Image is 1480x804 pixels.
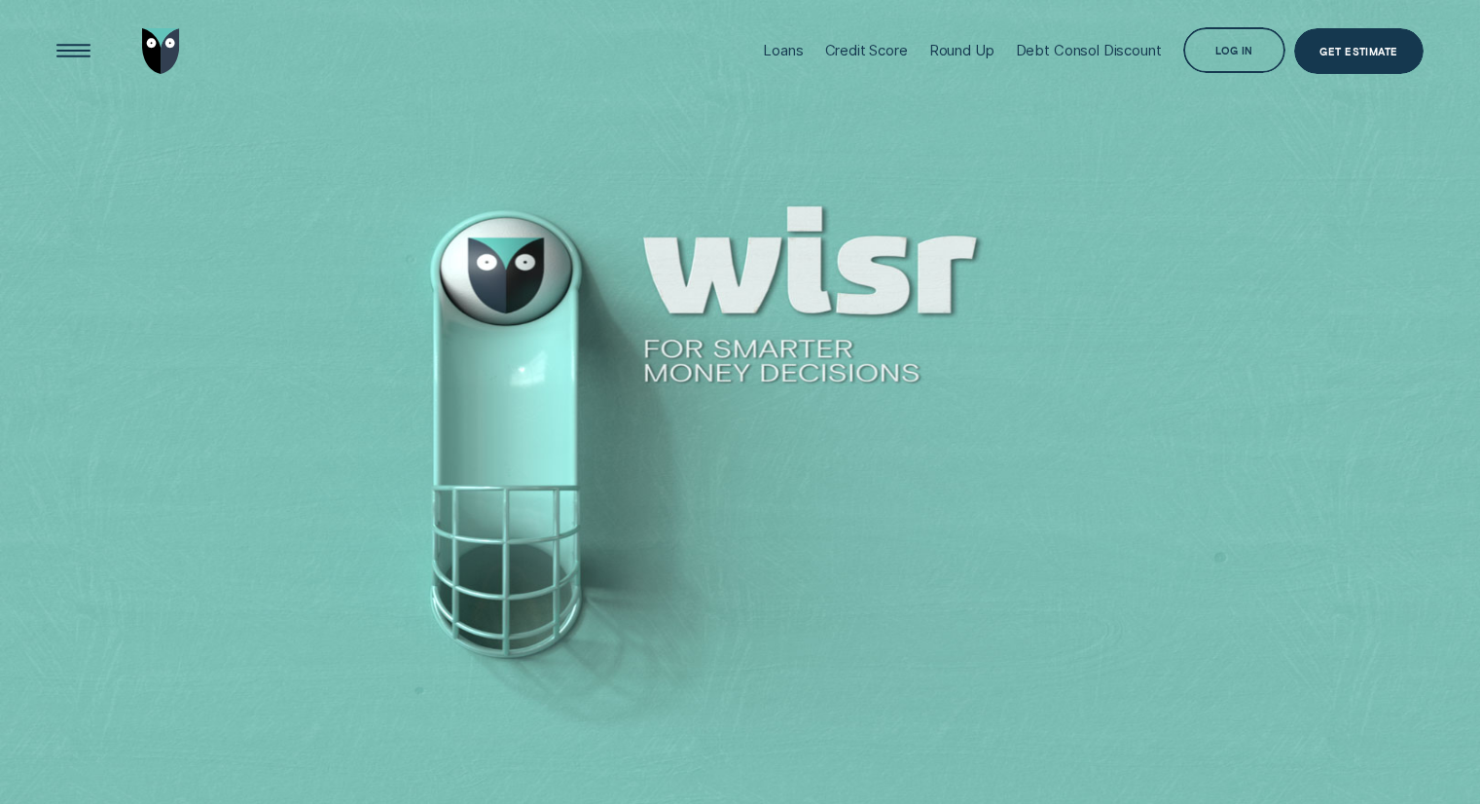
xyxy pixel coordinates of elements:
[1294,28,1424,75] a: Get Estimate
[142,28,181,75] img: Wisr
[51,28,97,75] button: Open Menu
[1016,42,1162,59] div: Debt Consol Discount
[1183,27,1286,74] button: Log in
[929,42,994,59] div: Round Up
[763,42,803,59] div: Loans
[825,42,908,59] div: Credit Score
